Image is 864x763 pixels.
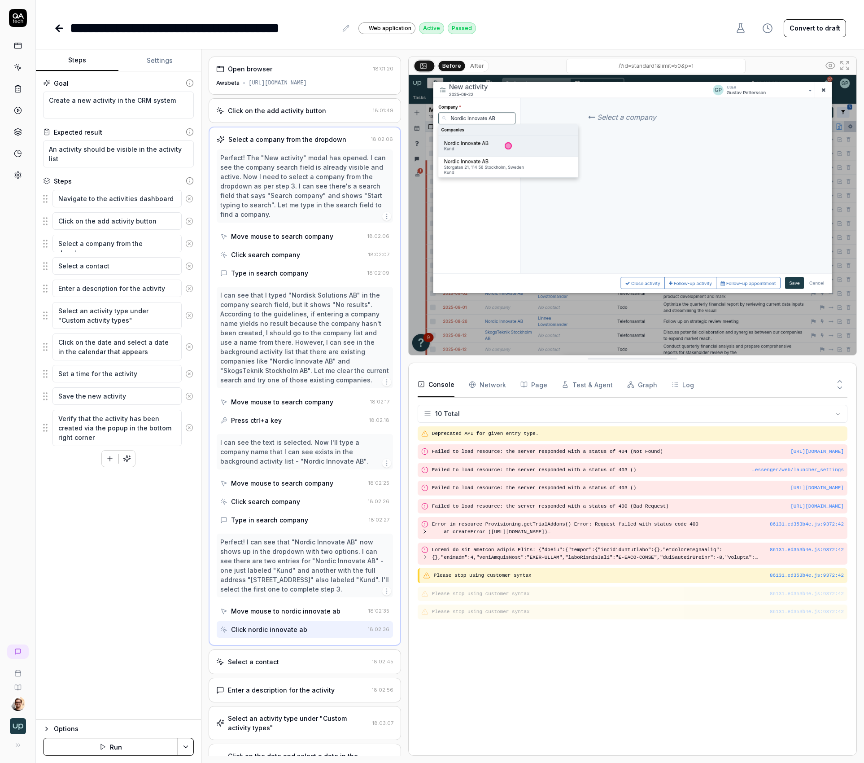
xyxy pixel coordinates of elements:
button: Steps [36,50,118,71]
pre: Error in resource Provisioning.getTrialAddons() Error: Request failed with status code 400 at cre... [432,521,770,535]
button: Move mouse to search company18:02:06 [217,228,393,245]
button: Move mouse to search company18:02:17 [217,394,393,410]
div: Suggestions [43,279,194,298]
pre: Deprecated API for given entry type. [432,430,844,438]
time: 18:02:26 [368,498,389,504]
time: 18:02:45 [372,658,393,665]
div: Open browser [228,64,272,74]
button: Page [520,372,547,397]
pre: Loremi do sit ametcon adipis Elits: {"doeiu":{"tempor":{"incididunTutlabo":{},"etdoloremAgnaaliq"... [432,546,770,561]
div: 86131.ed353b4e.js : 9372 : 42 [770,521,844,528]
button: Remove step [182,307,197,324]
div: Goal [54,79,69,88]
button: [URL][DOMAIN_NAME] [790,503,844,510]
button: [URL][DOMAIN_NAME] [790,484,844,492]
button: 86131.ed353b4e.js:9372:42 [770,521,844,528]
button: Log [672,372,694,397]
a: Web application [358,22,415,34]
div: Expected result [54,127,102,137]
button: Click nordic innovate ab18:02:36 [217,621,393,638]
div: Steps [54,176,72,186]
div: Suggestions [43,387,194,406]
button: Type in search company18:02:09 [217,265,393,281]
div: I can see that I typed "Nordisk Solutions AB" in the company search field, but it shows "No resul... [220,290,389,385]
button: 86131.ed353b4e.js:9372:42 [770,590,844,598]
button: Settings [118,50,201,71]
button: Convert to draft [784,19,846,37]
button: Run [43,738,178,756]
time: 18:02:09 [367,270,389,276]
button: Graph [627,372,657,397]
button: Upsales Logo [4,711,32,736]
div: Move mouse to nordic innovate ab [231,606,340,616]
button: Remove step [182,257,197,275]
button: Remove step [182,190,197,208]
div: 86131.ed353b4e.js : 9372 : 42 [770,572,844,579]
button: Remove step [182,280,197,298]
time: 18:02:06 [367,233,389,239]
button: After [467,61,488,71]
a: Documentation [4,677,32,691]
div: Suggestions [43,302,194,329]
button: Before [438,61,465,70]
div: Select a company from the dropdown [228,135,346,144]
div: …essenger/web/launcher_settings [752,466,844,474]
button: Remove step [182,235,197,253]
button: 86131.ed353b4e.js:9372:42 [770,608,844,616]
img: Screenshot [409,75,856,355]
button: View version history [757,19,778,37]
button: Move mouse to nordic innovate ab18:02:35 [217,603,393,619]
div: Suggestions [43,409,194,447]
div: Type in search company [231,268,308,278]
div: I can see the text is selected. Now I'll type a company name that I can see exists in the backgro... [220,438,389,466]
pre: Failed to load resource: the server responded with a status of 400 (Bad Request) [432,503,844,510]
button: Move mouse to search company18:02:25 [217,475,393,491]
div: Suggestions [43,333,194,361]
button: Console [418,372,454,397]
div: 86131.ed353b4e.js : 9372 : 42 [770,608,844,616]
div: Type in search company [231,515,308,525]
div: Passed [448,22,476,34]
time: 18:02:25 [368,480,389,486]
div: Active [419,22,444,34]
time: 18:02:36 [368,626,389,632]
div: Move mouse to search company [231,232,333,241]
time: 18:02:17 [370,399,389,405]
pre: Please stop using customer syntax [432,590,844,598]
time: 18:02:27 [369,517,389,523]
button: [URL][DOMAIN_NAME] [790,448,844,456]
button: 86131.ed353b4e.js:9372:42 [770,572,844,579]
div: Select an activity type under "Custom activity types" [228,714,369,732]
div: Suggestions [43,189,194,208]
div: Move mouse to search company [231,478,333,488]
time: 18:02:06 [371,136,393,142]
div: Suggestions [43,364,194,383]
div: Suggestions [43,234,194,253]
pre: Failed to load resource: the server responded with a status of 403 () [432,484,844,492]
div: Suggestions [43,212,194,231]
time: 18:03:07 [372,720,393,726]
pre: Failed to load resource: the server responded with a status of 404 (Not Found) [432,448,844,456]
button: Remove step [182,419,197,437]
button: Options [43,724,194,734]
div: Click search company [231,497,300,506]
pre: Please stop using customer syntax [434,572,844,579]
button: Network [469,372,506,397]
div: Click search company [231,250,300,259]
div: 86131.ed353b4e.js : 9372 : 42 [770,546,844,554]
div: Click nordic innovate ab [231,625,307,634]
div: Move mouse to search company [231,397,333,407]
div: 86131.ed353b4e.js : 9372 : 42 [770,590,844,598]
button: Type in search company18:02:27 [217,512,393,528]
button: Press ctrl+a key18:02:18 [217,412,393,429]
button: Click search company18:02:26 [217,493,393,510]
span: Web application [369,24,411,32]
div: [URL][DOMAIN_NAME] [249,79,307,87]
button: Remove step [182,387,197,405]
pre: Please stop using customer syntax [432,608,844,616]
time: 18:02:56 [372,687,393,693]
button: Remove step [182,212,197,230]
